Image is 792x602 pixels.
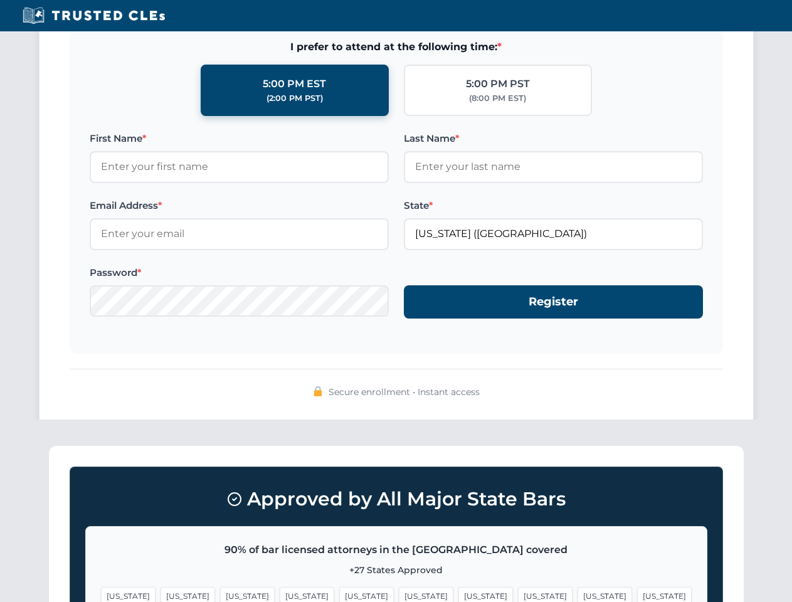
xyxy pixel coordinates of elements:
[404,198,703,213] label: State
[267,92,323,105] div: (2:00 PM PST)
[404,151,703,182] input: Enter your last name
[404,285,703,319] button: Register
[313,386,323,396] img: 🔒
[90,151,389,182] input: Enter your first name
[90,131,389,146] label: First Name
[329,385,480,399] span: Secure enrollment • Instant access
[19,6,169,25] img: Trusted CLEs
[85,482,707,516] h3: Approved by All Major State Bars
[90,39,703,55] span: I prefer to attend at the following time:
[469,92,526,105] div: (8:00 PM EST)
[404,131,703,146] label: Last Name
[263,76,326,92] div: 5:00 PM EST
[90,218,389,250] input: Enter your email
[90,265,389,280] label: Password
[466,76,530,92] div: 5:00 PM PST
[90,198,389,213] label: Email Address
[404,218,703,250] input: Florida (FL)
[101,542,692,558] p: 90% of bar licensed attorneys in the [GEOGRAPHIC_DATA] covered
[101,563,692,577] p: +27 States Approved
